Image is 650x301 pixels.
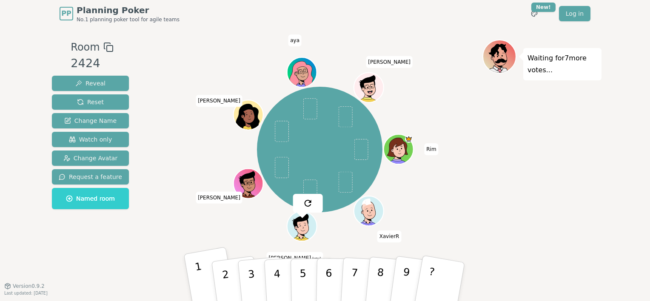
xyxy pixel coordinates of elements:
span: Rim is the host [405,135,413,143]
button: Change Avatar [52,150,129,166]
button: Named room [52,188,129,209]
span: Request a feature [59,173,122,181]
span: (you) [311,257,321,261]
span: Click to change your name [424,143,438,155]
span: PP [61,9,71,19]
span: Click to change your name [366,56,413,68]
div: New! [531,3,556,12]
a: PPPlanning PokerNo.1 planning poker tool for agile teams [60,4,180,23]
span: Named room [66,194,115,203]
div: 2424 [71,55,113,72]
span: Click to change your name [196,95,242,107]
span: No.1 planning poker tool for agile teams [77,16,180,23]
span: Version 0.9.2 [13,283,45,290]
span: Watch only [69,135,112,144]
p: Waiting for 7 more votes... [527,52,597,76]
span: Click to change your name [377,231,402,243]
span: Change Avatar [63,154,118,162]
img: reset [303,198,313,208]
button: Version0.9.2 [4,283,45,290]
span: Change Name [64,116,117,125]
button: New! [527,6,542,21]
span: Click to change your name [288,34,302,46]
button: Request a feature [52,169,129,185]
span: Reset [77,98,104,106]
span: Planning Poker [77,4,180,16]
span: Last updated: [DATE] [4,291,48,295]
span: Click to change your name [266,252,323,264]
span: Reveal [75,79,105,88]
button: Reset [52,94,129,110]
span: Click to change your name [196,192,242,204]
button: Reveal [52,76,129,91]
span: Room [71,40,100,55]
a: Log in [559,6,590,21]
button: Watch only [52,132,129,147]
button: Click to change your avatar [288,213,316,241]
button: Change Name [52,113,129,128]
